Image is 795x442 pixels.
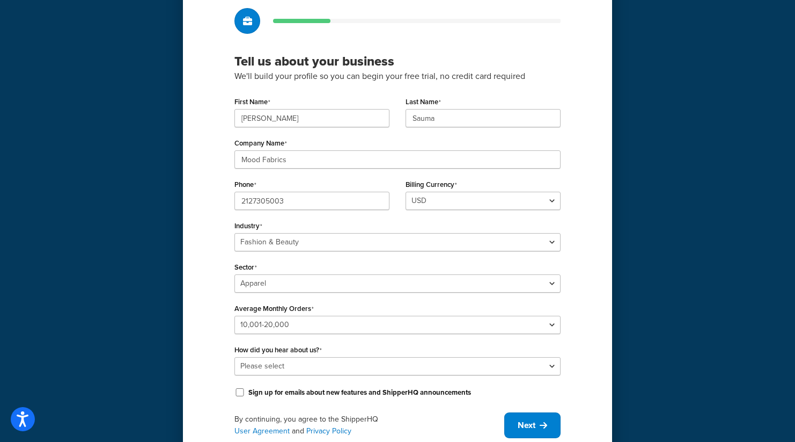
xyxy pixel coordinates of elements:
label: Company Name [234,139,287,148]
label: Industry [234,222,262,230]
label: Phone [234,180,256,189]
label: Last Name [406,98,441,106]
span: Next [518,419,535,431]
div: By continuing, you agree to the ShipperHQ and [234,414,504,437]
h3: Tell us about your business [234,53,561,69]
label: First Name [234,98,270,106]
label: Sign up for emails about new features and ShipperHQ announcements [248,388,471,397]
button: Next [504,412,561,438]
p: We'll build your profile so you can begin your free trial, no credit card required [234,69,561,83]
a: User Agreement [234,425,290,437]
label: How did you hear about us? [234,346,322,354]
label: Sector [234,263,257,272]
a: Privacy Policy [306,425,351,437]
label: Billing Currency [406,180,457,189]
label: Average Monthly Orders [234,305,314,313]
